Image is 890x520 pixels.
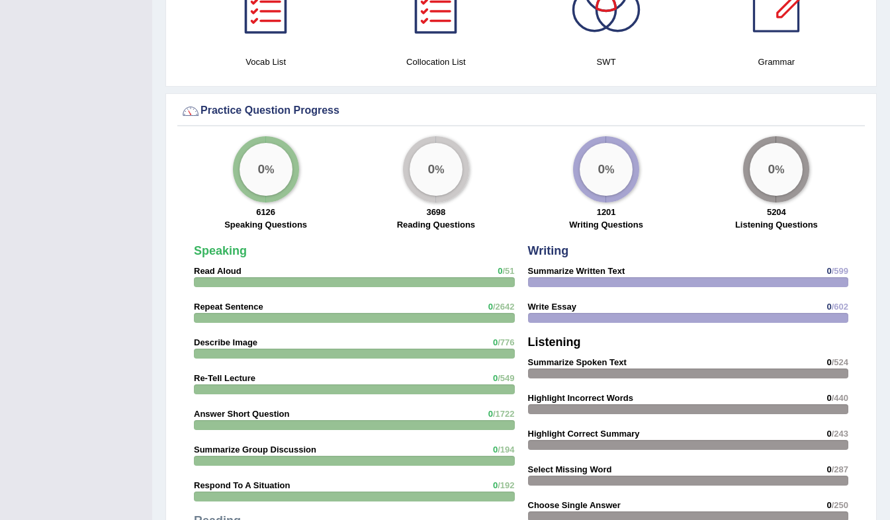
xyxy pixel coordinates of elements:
span: 0 [488,302,493,312]
span: 0 [826,302,831,312]
strong: 3698 [426,207,445,217]
span: /549 [498,373,514,383]
strong: Choose Single Answer [528,500,621,510]
span: /51 [502,266,514,276]
span: /287 [832,464,848,474]
span: /192 [498,480,514,490]
strong: Highlight Correct Summary [528,429,640,439]
span: 0 [498,266,502,276]
strong: Select Missing Word [528,464,612,474]
span: /250 [832,500,848,510]
span: /194 [498,445,514,455]
strong: Re-Tell Lecture [194,373,255,383]
span: 0 [826,500,831,510]
big: 0 [768,161,776,176]
h4: SWT [528,55,685,69]
span: /1722 [493,409,515,419]
span: /440 [832,393,848,403]
span: /524 [832,357,848,367]
span: 0 [493,337,498,347]
div: % [240,143,292,196]
strong: Speaking [194,244,247,257]
div: % [580,143,633,196]
span: /599 [832,266,848,276]
label: Reading Questions [397,218,475,231]
div: % [410,143,463,196]
h4: Vocab List [187,55,344,69]
strong: 1201 [597,207,616,217]
span: 0 [826,357,831,367]
strong: Summarize Group Discussion [194,445,316,455]
strong: Answer Short Question [194,409,289,419]
span: /602 [832,302,848,312]
span: 0 [826,266,831,276]
strong: 6126 [256,207,275,217]
div: Practice Question Progress [181,101,862,121]
span: 0 [826,393,831,403]
span: /776 [498,337,514,347]
strong: Writing [528,244,569,257]
strong: Read Aloud [194,266,242,276]
span: /2642 [493,302,515,312]
span: 0 [493,480,498,490]
label: Writing Questions [569,218,643,231]
span: 0 [493,445,498,455]
label: Listening Questions [735,218,818,231]
strong: Respond To A Situation [194,480,290,490]
h4: Grammar [698,55,855,69]
span: 0 [488,409,493,419]
strong: Summarize Written Text [528,266,625,276]
span: 0 [826,464,831,474]
strong: Highlight Incorrect Words [528,393,633,403]
div: % [750,143,803,196]
big: 0 [257,161,265,176]
label: Speaking Questions [224,218,307,231]
strong: Write Essay [528,302,576,312]
strong: 5204 [767,207,786,217]
big: 0 [427,161,435,176]
span: /243 [832,429,848,439]
strong: Describe Image [194,337,257,347]
strong: Summarize Spoken Text [528,357,627,367]
h4: Collocation List [357,55,514,69]
strong: Repeat Sentence [194,302,263,312]
span: 0 [826,429,831,439]
strong: Listening [528,335,581,349]
span: 0 [493,373,498,383]
big: 0 [598,161,605,176]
